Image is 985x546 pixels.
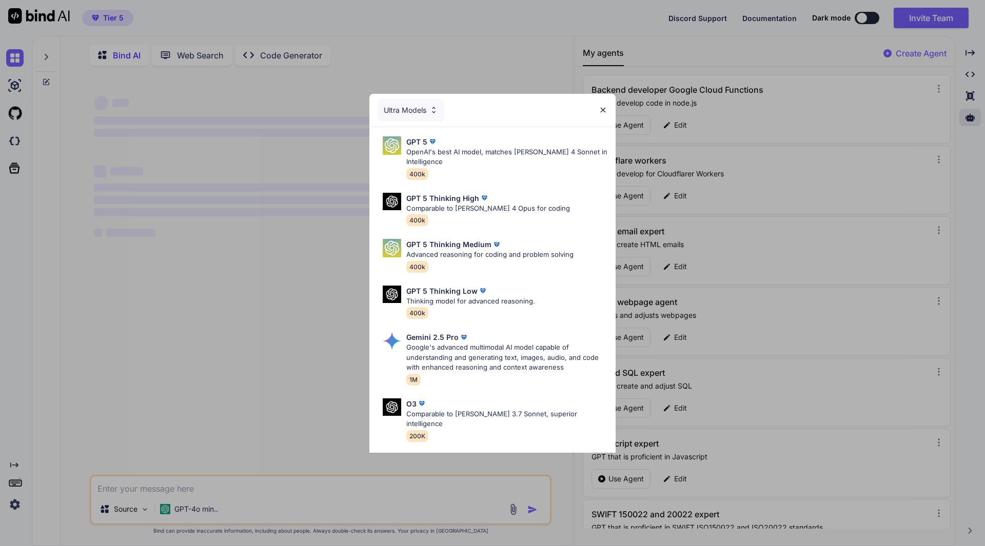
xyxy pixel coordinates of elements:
[406,286,478,296] p: GPT 5 Thinking Low
[406,214,428,226] span: 400k
[406,332,459,342] p: Gemini 2.5 Pro
[383,398,401,416] img: Pick Models
[383,136,401,155] img: Pick Models
[378,99,444,122] div: Ultra Models
[406,168,428,180] span: 400k
[406,204,570,214] p: Comparable to [PERSON_NAME] 4 Opus for coding
[406,307,428,319] span: 400k
[459,332,469,342] img: premium
[406,296,535,307] p: Thinking model for advanced reasoning.
[383,239,401,257] img: Pick Models
[406,147,607,167] p: OpenAI's best AI model, matches [PERSON_NAME] 4 Sonnet in Intelligence
[417,398,427,409] img: premium
[429,106,438,114] img: Pick Models
[406,250,574,260] p: Advanced reasoning for coding and problem solving
[491,239,502,250] img: premium
[406,374,421,386] span: 1M
[599,106,607,114] img: close
[478,286,488,296] img: premium
[406,409,607,429] p: Comparable to [PERSON_NAME] 3.7 Sonnet, superior intelligence
[383,286,401,304] img: Pick Models
[383,193,401,211] img: Pick Models
[406,398,417,409] p: O3
[406,261,428,273] span: 400k
[406,239,491,250] p: GPT 5 Thinking Medium
[427,136,438,147] img: premium
[406,430,428,442] span: 200K
[383,332,401,350] img: Pick Models
[479,193,489,203] img: premium
[406,342,607,373] p: Google's advanced multimodal AI model capable of understanding and generating text, images, audio...
[406,193,479,204] p: GPT 5 Thinking High
[406,136,427,147] p: GPT 5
